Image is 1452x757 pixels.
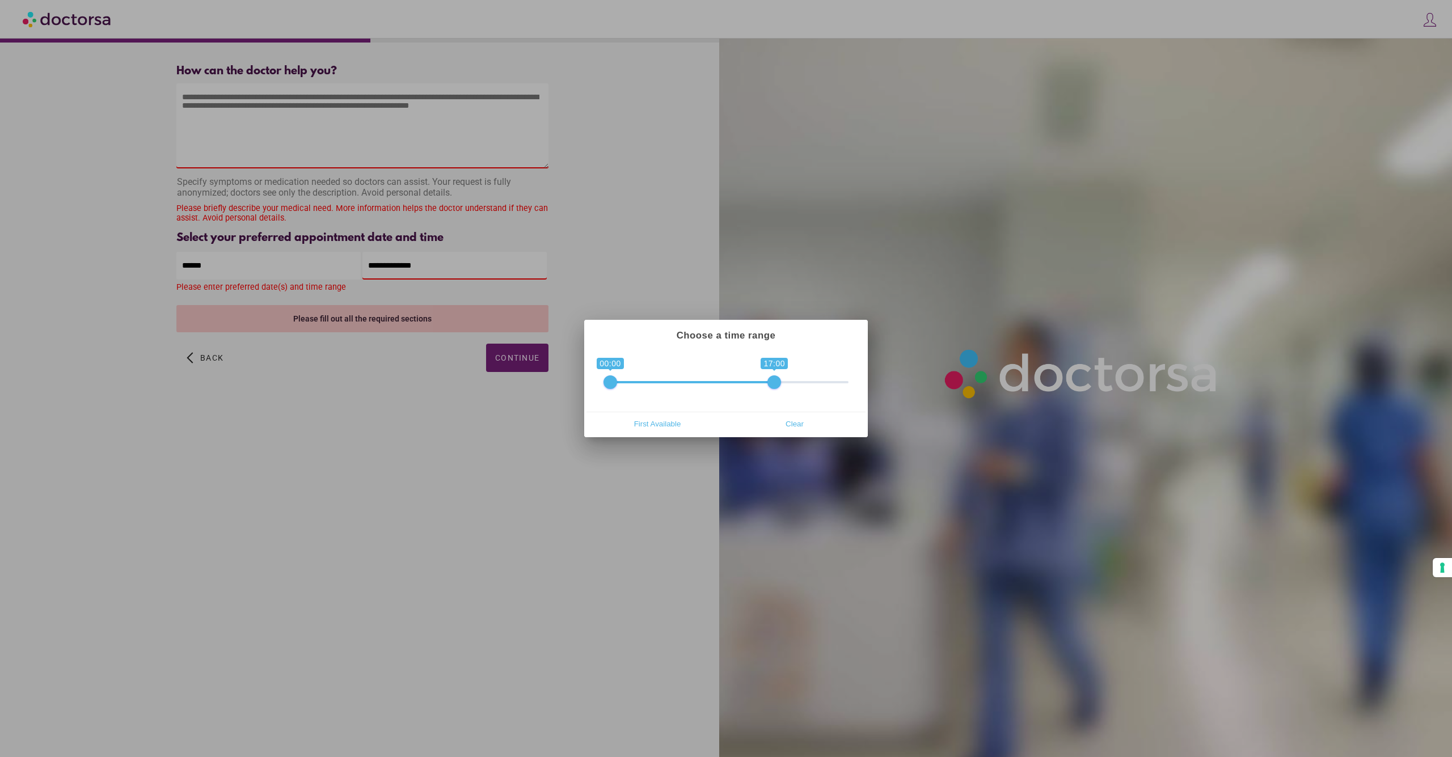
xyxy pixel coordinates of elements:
button: Your consent preferences for tracking technologies [1433,558,1452,577]
span: 17:00 [761,358,788,369]
span: Clear [729,415,860,432]
button: Clear [726,415,863,433]
strong: Choose a time range [677,330,776,341]
button: First Available [589,415,726,433]
span: First Available [592,415,723,432]
span: 00:00 [597,358,624,369]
